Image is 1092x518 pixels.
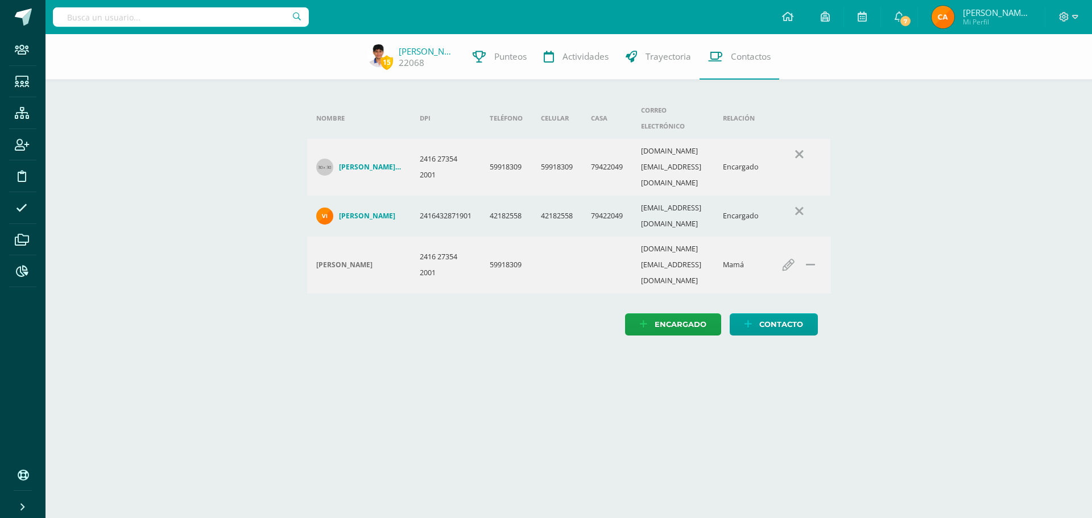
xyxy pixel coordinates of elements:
[632,237,714,293] td: [DOMAIN_NAME][EMAIL_ADDRESS][DOMAIN_NAME]
[399,45,456,57] a: [PERSON_NAME]
[714,237,768,293] td: Mamá
[617,34,700,80] a: Trayectoria
[316,159,333,176] img: 30x30
[582,196,632,237] td: 79422049
[307,98,411,139] th: Nombre
[700,34,779,80] a: Contactos
[464,34,535,80] a: Punteos
[714,98,768,139] th: Relación
[632,98,714,139] th: Correo electrónico
[481,237,532,293] td: 59918309
[582,139,632,196] td: 79422049
[53,7,309,27] input: Busca un usuario...
[339,212,395,221] h4: [PERSON_NAME]
[714,196,768,237] td: Encargado
[730,313,818,335] a: Contacto
[562,51,609,63] span: Actividades
[481,196,532,237] td: 42182558
[411,139,481,196] td: 2416 27354 2001
[316,159,402,176] a: [PERSON_NAME] [PERSON_NAME]
[532,98,582,139] th: Celular
[399,57,424,69] a: 22068
[380,55,393,69] span: 15
[411,98,481,139] th: DPI
[963,17,1031,27] span: Mi Perfil
[535,34,617,80] a: Actividades
[532,139,582,196] td: 59918309
[632,139,714,196] td: [DOMAIN_NAME][EMAIL_ADDRESS][DOMAIN_NAME]
[731,51,771,63] span: Contactos
[759,314,803,335] span: Contacto
[316,208,402,225] a: [PERSON_NAME]
[963,7,1031,18] span: [PERSON_NAME] Santiago [PERSON_NAME]
[316,260,402,270] div: Karla Monroy
[481,139,532,196] td: 59918309
[899,15,912,27] span: 7
[714,139,768,196] td: Encargado
[411,237,481,293] td: 2416 27354 2001
[632,196,714,237] td: [EMAIL_ADDRESS][DOMAIN_NAME]
[316,260,373,270] h4: [PERSON_NAME]
[367,44,390,67] img: 03403277022bab9a13f1707cf2b85ac7.png
[339,163,402,172] h4: [PERSON_NAME] [PERSON_NAME]
[932,6,954,28] img: af9f1233f962730253773e8543f9aabb.png
[494,51,527,63] span: Punteos
[316,208,333,225] img: e2451cdbfacdb71ee055aa9990e342f1.png
[411,196,481,237] td: 2416432871901
[646,51,691,63] span: Trayectoria
[481,98,532,139] th: Teléfono
[582,98,632,139] th: Casa
[532,196,582,237] td: 42182558
[625,313,721,335] a: Encargado
[655,314,706,335] span: Encargado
